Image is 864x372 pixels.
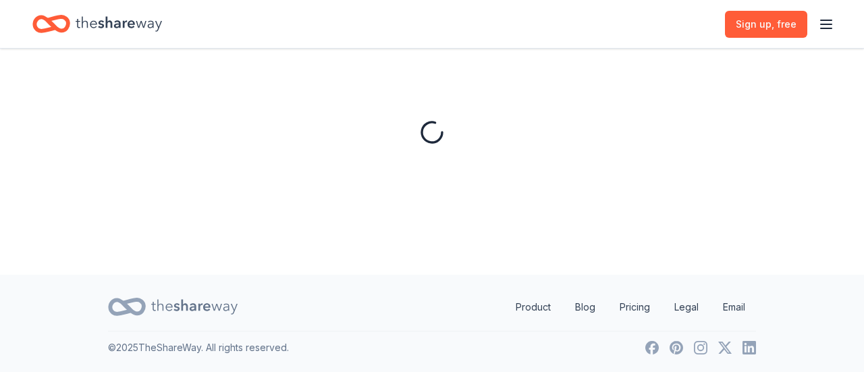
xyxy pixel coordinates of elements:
[712,294,756,321] a: Email
[505,294,562,321] a: Product
[108,340,289,356] p: © 2025 TheShareWay. All rights reserved.
[609,294,661,321] a: Pricing
[664,294,709,321] a: Legal
[736,16,796,32] span: Sign up
[725,11,807,38] a: Sign up, free
[32,8,162,40] a: Home
[505,294,756,321] nav: quick links
[772,18,796,30] span: , free
[564,294,606,321] a: Blog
